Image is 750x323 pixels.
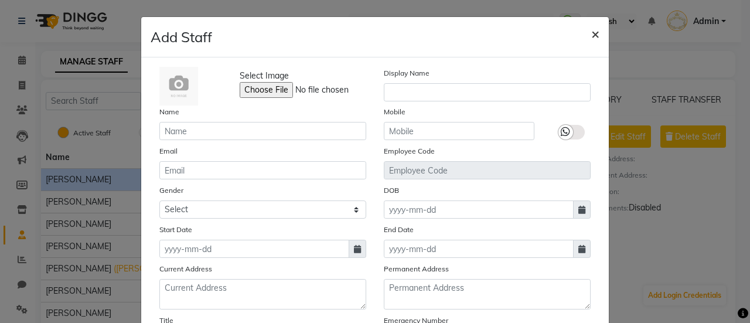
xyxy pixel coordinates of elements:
input: yyyy-mm-dd [384,200,574,219]
span: Select Image [240,70,289,82]
button: Close [582,17,609,50]
input: Mobile [384,122,534,140]
label: Display Name [384,68,429,79]
label: Current Address [159,264,212,274]
h4: Add Staff [151,26,212,47]
label: Employee Code [384,146,435,157]
label: Start Date [159,225,192,235]
span: × [591,25,599,42]
input: Select Image [240,82,399,98]
input: yyyy-mm-dd [159,240,349,258]
label: End Date [384,225,414,235]
input: yyyy-mm-dd [384,240,574,258]
input: Employee Code [384,161,591,179]
label: Email [159,146,178,157]
label: Mobile [384,107,405,117]
input: Email [159,161,366,179]
label: Name [159,107,179,117]
label: Permanent Address [384,264,449,274]
img: Cinque Terre [159,67,198,106]
label: Gender [159,185,183,196]
label: DOB [384,185,399,196]
input: Name [159,122,366,140]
